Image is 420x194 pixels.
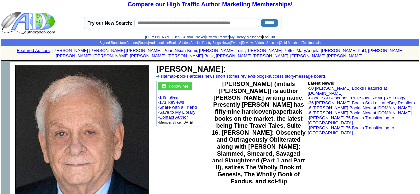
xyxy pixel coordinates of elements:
a: 6 [PERSON_NAME] Books Now at [DOMAIN_NAME] [309,110,412,115]
a: eBooks [167,41,178,45]
a: Log Out [263,35,275,39]
img: logo_ad.gif [1,11,57,34]
img: gc.jpg [162,84,166,88]
b: [PERSON_NAME] (initials [PERSON_NAME]) is author [PERSON_NAME] writing name. Presently [PERSON_NA... [211,81,305,185]
a: [PERSON_NAME] [PERSON_NAME] [PERSON_NAME] [52,48,161,53]
a: Blogs [212,41,221,45]
a: Save to My Library [159,110,195,115]
font: · [308,125,394,135]
font: · [308,105,412,110]
font: · · · · · · · · [156,74,325,79]
a: 149 Titles [159,95,178,100]
a: Articles [190,41,201,45]
a: Author Tracker [183,35,205,39]
font: i [163,49,163,53]
a: Pearl Nsiah-Kumi [163,48,197,53]
span: | | | | | | | | | | | | | | | [99,41,320,45]
a: [PERSON_NAME] [PERSON_NAME] [216,53,288,58]
a: [PERSON_NAME] [PERSON_NAME] [93,53,165,58]
a: 50 [PERSON_NAME] Books Featured at [DOMAIN_NAME] [308,86,387,96]
a: My Library [230,35,246,39]
a: Authors [126,41,138,45]
a: [PERSON_NAME] [PERSON_NAME] [56,48,403,58]
a: 6 [PERSON_NAME] Books Now at [DOMAIN_NAME] [309,105,412,110]
a: news [205,74,214,79]
a: books [177,74,189,79]
a: MaryAngela [PERSON_NAME] PhD [296,48,366,53]
font: · [308,96,405,100]
b: [PERSON_NAME] [156,64,223,73]
a: Success [266,41,279,45]
font: ! [128,1,292,8]
a: Books [139,41,148,45]
font: i [364,54,364,58]
a: short stories [216,74,239,79]
a: Audiobooks [149,41,166,45]
a: [PERSON_NAME] Den [145,35,179,39]
a: Google AI Describes [PERSON_NAME] YA Trilogy [309,96,405,100]
a: Events [231,41,241,45]
a: Poetry [202,41,212,45]
a: Messages [247,35,262,39]
a: 36 [PERSON_NAME] Books Sold out at eBay Retailers [309,100,415,105]
a: Review Tracker [206,35,229,39]
font: | | | | [145,34,275,39]
font: i [246,49,247,53]
font: · · · · · · [158,82,201,125]
a: Signed Bookstore [99,41,126,45]
img: a_336699.gif [156,75,159,78]
font: i [289,54,290,58]
a: Gold Members [280,41,301,45]
a: [PERSON_NAME] Potter [247,48,295,53]
font: · [308,86,387,96]
a: success story [268,74,294,79]
font: i [215,54,216,58]
a: [PERSON_NAME] [PERSON_NAME] [290,53,362,58]
a: Featured Authors [17,48,50,53]
font: · [308,110,412,115]
font: : [50,48,51,53]
font: , , , , , , , , , , [52,48,403,58]
a: Share with a Friend [159,105,197,110]
b: Latest News! [308,81,334,86]
font: i [198,49,199,53]
a: Videos [255,41,265,45]
img: shim.gif [1,62,10,71]
font: · [308,100,415,105]
a: articles [190,74,203,79]
font: i [296,49,296,53]
a: message board [295,74,325,79]
a: Contact Author [159,115,188,120]
img: shim.gif [210,60,210,61]
iframe: fb:like Facebook Social Plugin [156,187,306,194]
a: Reviews [242,41,254,45]
font: · [308,115,394,125]
a: Stories [179,41,189,45]
a: [PERSON_NAME] Leist [199,48,245,53]
img: shim.gif [210,61,210,62]
a: sitemap [161,74,176,79]
a: 171 Reviews [159,100,184,105]
a: Follow Me [169,83,188,89]
font: i [167,54,167,58]
a: reviews [240,74,255,79]
a: Testimonials [302,41,320,45]
a: [PERSON_NAME] Brink [167,53,214,58]
a: blogs [256,74,267,79]
a: News [222,41,230,45]
a: [PERSON_NAME] 75 Books Transitioning to [GEOGRAPHIC_DATA] [308,125,394,135]
font: Member Since: [DATE] [159,121,193,124]
label: Try our New Search: [88,20,132,26]
font: Follow Me [169,84,188,89]
font: : [156,64,225,73]
a: Compare our High Traffic Author Marketing Memberships [128,1,291,8]
a: [PERSON_NAME] 75 Books Transitioning to [GEOGRAPHIC_DATA] [308,115,394,125]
